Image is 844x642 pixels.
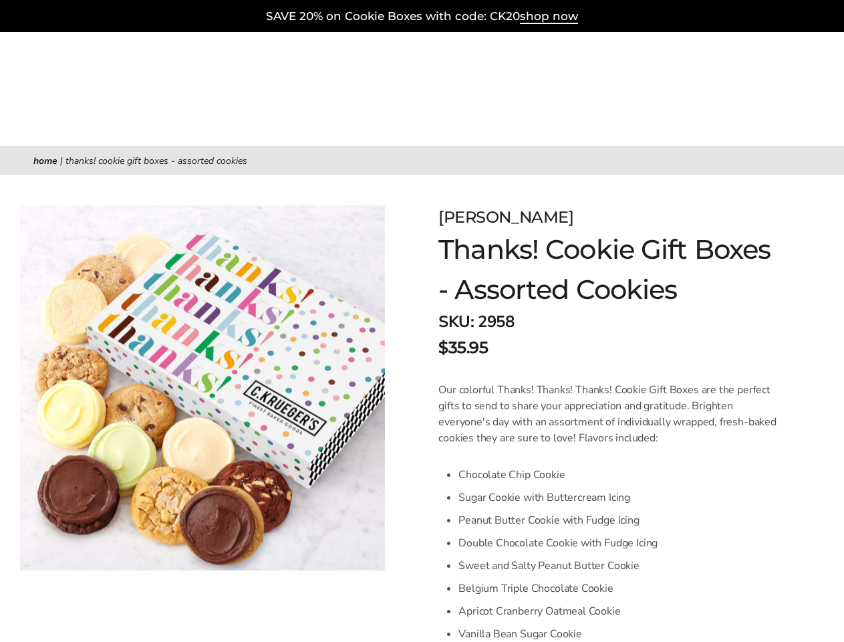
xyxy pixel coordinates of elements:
a: Business Gifts [658,104,725,116]
a: Summer [86,104,128,116]
span: Double Chocolate Cookie with Fudge Icing [458,536,658,550]
span: Peanut Butter Cookie with Fudge Icing [458,513,640,528]
span: | [60,154,63,167]
a: Sign In [662,76,722,94]
span: $35.95 [438,336,488,360]
nav: breadcrumbs [33,153,811,169]
a: TRY US! [578,71,644,97]
span: shop now [520,9,578,24]
span: Vanilla Bean Sugar Cookie [458,627,582,641]
img: C.KRUEGER'S [356,62,489,106]
span: Sugar Cookie with Buttercream Icing [458,490,630,505]
a: Home [33,154,57,167]
input: Search [33,74,211,94]
span: Apricot Cranberry Oatmeal Cookie [458,604,620,619]
a: Just The Cookies [509,104,590,116]
div: [PERSON_NAME] [438,205,777,229]
img: Bag [740,76,758,93]
img: Thanks! Cookie Gift Boxes - Assorted Cookies [20,205,385,570]
nav: Main navigation [33,106,745,126]
a: Back to School [138,104,210,116]
a: Sweet Smiles [219,104,285,116]
a: Birthday [294,104,336,116]
a: Thank You [345,104,396,116]
h1: Thanks! Cookie Gift Boxes - Assorted Cookies [438,229,777,310]
span: Chocolate Chip Cookie [458,467,565,482]
a: SAVE 20% on Cookie Boxes with code: CK20shop now [266,9,578,24]
span: Belgium Triple Chocolate Cookie [458,581,613,596]
a: Occasions [599,104,648,116]
strong: SKU: [438,311,474,332]
span: 0 [763,77,771,90]
span: 2958 [478,311,514,332]
a: Select Your Cookies [405,104,500,116]
span: Our colorful Thanks! Thanks! Thanks! Cookie Gift Boxes are the perfect gifts to send to share you... [438,383,777,445]
span: Thanks! Cookie Gift Boxes - Assorted Cookies [65,154,247,167]
a: Bestsellers [24,104,77,116]
span: Sweet and Salty Peanut Butter Cookie [458,558,640,573]
img: Search [33,80,46,92]
img: Account [662,76,680,94]
a: Sale [734,104,754,116]
a: (0) CART [740,77,811,90]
